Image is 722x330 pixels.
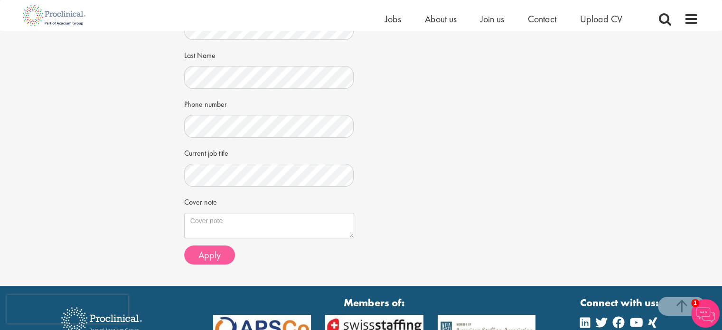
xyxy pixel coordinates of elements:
[385,13,401,25] a: Jobs
[198,249,221,261] span: Apply
[528,13,556,25] a: Contact
[184,245,235,264] button: Apply
[580,295,661,310] strong: Connect with us:
[691,299,699,307] span: 1
[184,47,216,61] label: Last Name
[184,194,217,208] label: Cover note
[184,96,227,110] label: Phone number
[425,13,457,25] a: About us
[691,299,720,328] img: Chatbot
[480,13,504,25] a: Join us
[213,295,536,310] strong: Members of:
[580,13,622,25] a: Upload CV
[7,295,128,323] iframe: reCAPTCHA
[184,145,228,159] label: Current job title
